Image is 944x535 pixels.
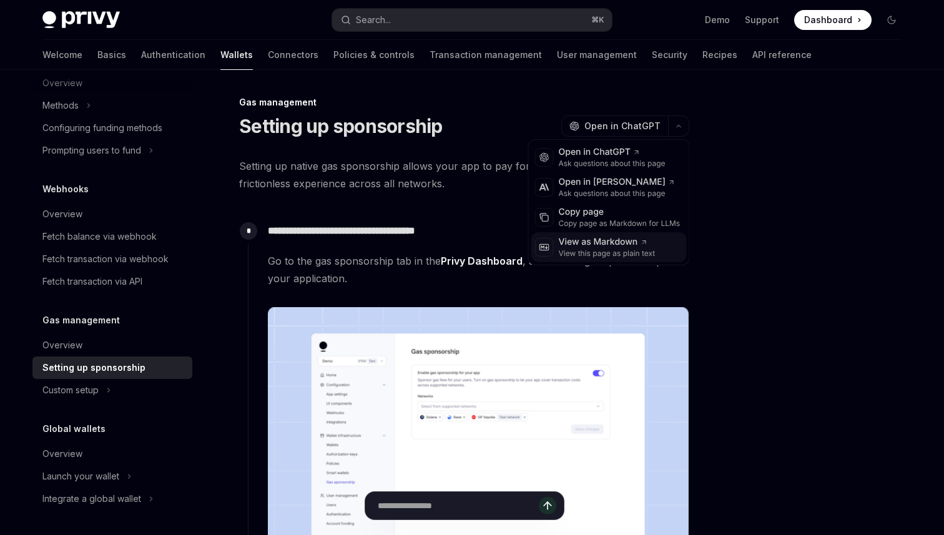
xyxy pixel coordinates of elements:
[42,274,142,289] div: Fetch transaction via API
[356,12,391,27] div: Search...
[42,98,79,113] div: Methods
[559,236,656,248] div: View as Markdown
[557,40,637,70] a: User management
[32,117,192,139] a: Configuring funding methods
[559,146,666,159] div: Open in ChatGPT
[559,176,676,189] div: Open in [PERSON_NAME]
[559,189,676,199] div: Ask questions about this page
[559,159,666,169] div: Ask questions about this page
[42,143,141,158] div: Prompting users to fund
[584,120,661,132] span: Open in ChatGPT
[42,229,157,244] div: Fetch balance via webhook
[268,252,689,287] span: Go to the gas sponsorship tab in the , and enable gas sponsorship for your application.
[42,11,120,29] img: dark logo
[32,203,192,225] a: Overview
[702,40,737,70] a: Recipes
[745,14,779,26] a: Support
[42,338,82,353] div: Overview
[141,40,205,70] a: Authentication
[97,40,126,70] a: Basics
[239,115,443,137] h1: Setting up sponsorship
[752,40,812,70] a: API reference
[794,10,872,30] a: Dashboard
[705,14,730,26] a: Demo
[42,120,162,135] div: Configuring funding methods
[268,40,318,70] a: Connectors
[42,182,89,197] h5: Webhooks
[882,10,902,30] button: Toggle dark mode
[32,334,192,356] a: Overview
[42,446,82,461] div: Overview
[42,252,169,267] div: Fetch transaction via webhook
[32,443,192,465] a: Overview
[441,255,523,268] a: Privy Dashboard
[32,248,192,270] a: Fetch transaction via webhook
[430,40,542,70] a: Transaction management
[539,497,556,514] button: Send message
[239,157,689,192] span: Setting up native gas sponsorship allows your app to pay for all transaction fees, creating a fri...
[42,207,82,222] div: Overview
[32,356,192,379] a: Setting up sponsorship
[32,225,192,248] a: Fetch balance via webhook
[42,491,141,506] div: Integrate a global wallet
[591,15,604,25] span: ⌘ K
[42,421,106,436] h5: Global wallets
[239,96,689,109] div: Gas management
[332,9,612,31] button: Search...⌘K
[333,40,415,70] a: Policies & controls
[42,40,82,70] a: Welcome
[804,14,852,26] span: Dashboard
[42,360,145,375] div: Setting up sponsorship
[561,115,668,137] button: Open in ChatGPT
[559,206,681,218] div: Copy page
[559,248,656,258] div: View this page as plain text
[32,270,192,293] a: Fetch transaction via API
[220,40,253,70] a: Wallets
[652,40,687,70] a: Security
[559,218,681,228] div: Copy page as Markdown for LLMs
[42,383,99,398] div: Custom setup
[42,313,120,328] h5: Gas management
[42,469,119,484] div: Launch your wallet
